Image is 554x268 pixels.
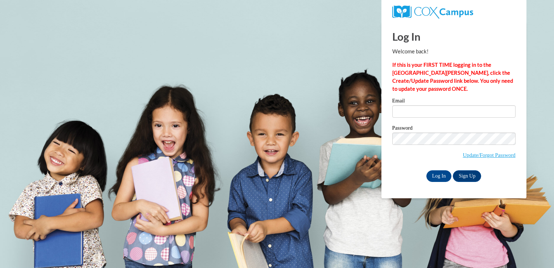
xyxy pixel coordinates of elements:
input: Log In [426,170,452,182]
a: Sign Up [453,170,481,182]
label: Password [392,125,516,133]
label: Email [392,98,516,105]
strong: If this is your FIRST TIME logging in to the [GEOGRAPHIC_DATA][PERSON_NAME], click the Create/Upd... [392,62,513,92]
a: Update/Forgot Password [463,152,516,158]
h1: Log In [392,29,516,44]
img: COX Campus [392,5,473,19]
a: COX Campus [392,8,473,15]
p: Welcome back! [392,48,516,56]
